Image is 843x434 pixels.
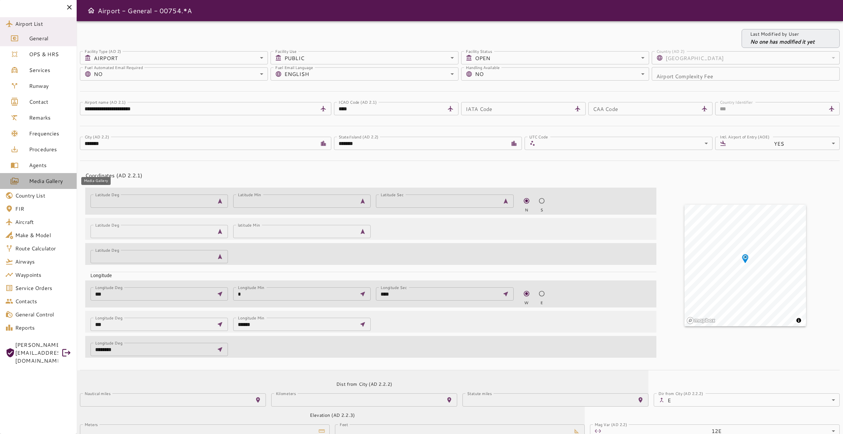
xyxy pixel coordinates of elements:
[15,297,71,305] span: Contacts
[95,315,122,320] label: Longitude Deg
[238,222,260,228] label: latitude Min
[339,99,377,105] label: ICAO Code (AD 2.1)
[15,231,71,239] span: Make & Model
[15,324,71,332] span: Reports
[85,99,126,105] label: Airport name (AD 2.1)
[276,390,296,396] label: Kilometers
[95,284,122,290] label: Longitude Deg
[85,171,651,179] h4: Coordinates (AD 2.2.1)
[29,82,71,90] span: Runway
[466,48,492,54] label: Facility Status
[381,284,407,290] label: Longitude Sec
[336,381,392,388] h6: Dist from City (AD 2.2.2)
[310,412,355,419] h6: Elevation (AD 2.2.3)
[94,67,268,81] div: NO
[475,51,649,64] div: OPEN
[15,192,71,199] span: Country List
[29,50,71,58] span: OPS & HRS
[15,341,58,365] span: [PERSON_NAME][EMAIL_ADDRESS][DOMAIN_NAME]
[684,205,806,326] canvas: Map
[15,271,71,279] span: Waypoints
[85,267,656,279] div: Longitude
[29,34,71,42] span: General
[540,300,543,306] span: E
[238,315,264,320] label: Longitude Min
[475,67,649,81] div: NO
[284,67,458,81] div: ENGLISH
[15,218,71,226] span: Aircraft
[29,114,71,122] span: Remarks
[656,48,685,54] label: Country (AD 2)
[729,137,840,150] div: YES
[29,129,71,137] span: Frequencies
[95,222,119,228] label: Latitude Deg
[85,64,143,70] label: Fuel Automated Email Required
[666,51,840,64] div: [GEOGRAPHIC_DATA]
[15,258,71,266] span: Airways
[15,20,71,28] span: Airport List
[595,421,627,427] label: Mag Var (AD 2.2)
[94,51,268,64] div: AIRPORT
[750,38,815,46] p: No one has modified it yet
[795,316,803,324] button: Toggle attribution
[750,31,815,38] p: Last Modified by User
[340,421,348,427] label: Feet
[540,207,543,213] span: S
[29,98,71,106] span: Contact
[15,244,71,252] span: Route Calculator
[668,393,840,407] div: E
[85,390,111,396] label: Nautical miles
[85,134,109,139] label: City (AD 2.2)
[29,145,71,153] span: Procedures
[529,134,548,139] label: UTC Code
[467,390,492,396] label: Statute miles
[95,340,122,345] label: Longitude Deg
[339,134,379,139] label: State/Island (AD 2.2)
[29,161,71,169] span: Agents
[275,48,297,54] label: Facility Use
[658,390,703,396] label: Dir from City (AD 2.2.2)
[15,205,71,213] span: FIR
[85,4,98,17] button: Open drawer
[15,310,71,318] span: General Control
[238,284,264,290] label: Longitude Min
[98,5,192,16] h6: Airport - General - 00754.*A
[720,134,769,139] label: Intl. Airport of Entry (AOE)
[686,317,715,324] a: Mapbox logo
[15,284,71,292] span: Service Orders
[466,64,500,70] label: Handling Available
[525,207,528,213] span: N
[85,421,98,427] label: Meters
[524,300,529,306] span: W
[95,247,119,253] label: Latitude Deg
[238,192,261,197] label: Latitude Min
[29,177,71,185] span: Media Gallery
[284,51,458,64] div: PUBLIC
[381,192,404,197] label: Latitude Sec
[85,48,121,54] label: Facility Type (AD 2)
[95,192,119,197] label: Latitude Deg
[720,99,753,105] label: Country Identifier
[85,174,656,186] div: Latitude
[275,64,313,70] label: Fuel Email Language
[81,177,111,185] div: Media Gallery
[29,66,71,74] span: Services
